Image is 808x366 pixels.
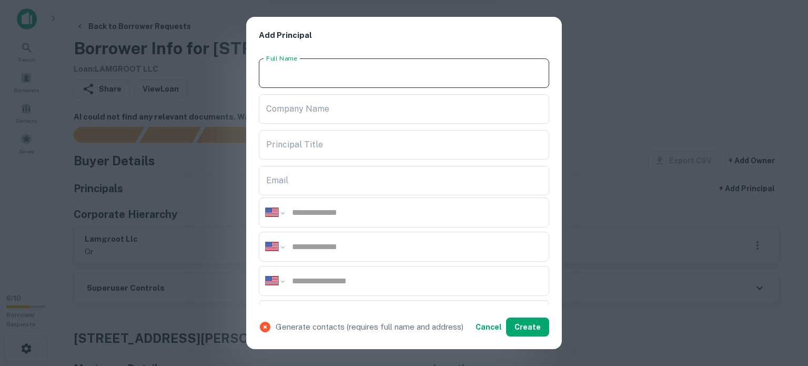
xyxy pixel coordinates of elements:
iframe: Chat Widget [755,282,808,332]
button: Cancel [471,318,506,337]
p: Generate contacts (requires full name and address) [276,321,463,333]
h2: Add Principal [246,17,562,54]
label: Full Name [266,54,297,63]
button: Create [506,318,549,337]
